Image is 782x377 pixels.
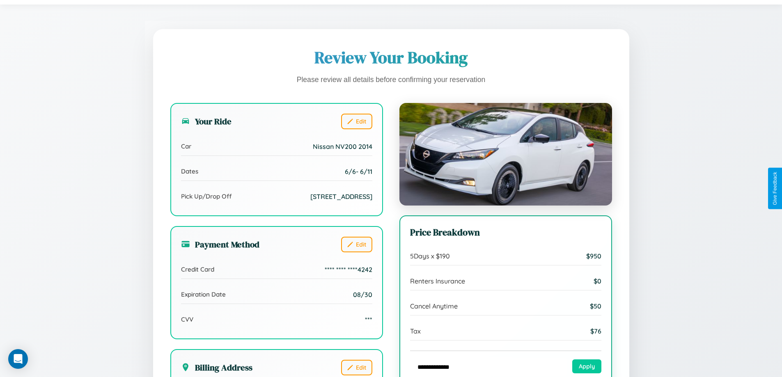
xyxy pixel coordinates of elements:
h3: Price Breakdown [410,226,601,239]
span: 08/30 [353,290,372,299]
img: Nissan NV200 [399,103,612,206]
h3: Billing Address [181,361,252,373]
span: Credit Card [181,265,214,273]
div: Open Intercom Messenger [8,349,28,369]
p: Please review all details before confirming your reservation [170,73,612,87]
button: Apply [572,359,601,373]
span: 5 Days x $ 190 [410,252,450,260]
span: [STREET_ADDRESS] [310,192,372,201]
span: Car [181,142,191,150]
h3: Your Ride [181,115,232,127]
span: $ 0 [594,277,601,285]
span: 6 / 6 - 6 / 11 [345,167,372,176]
h1: Review Your Booking [170,46,612,69]
button: Edit [341,114,372,129]
button: Edit [341,237,372,252]
div: Give Feedback [772,172,778,205]
h3: Payment Method [181,238,259,250]
span: Nissan NV200 2014 [313,142,372,151]
span: Tax [410,327,421,335]
span: Expiration Date [181,290,226,298]
span: $ 76 [590,327,601,335]
span: Renters Insurance [410,277,465,285]
span: CVV [181,315,193,323]
button: Edit [341,360,372,375]
span: Pick Up/Drop Off [181,192,232,200]
span: $ 950 [586,252,601,260]
span: Cancel Anytime [410,302,458,310]
span: $ 50 [590,302,601,310]
span: Dates [181,167,198,175]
